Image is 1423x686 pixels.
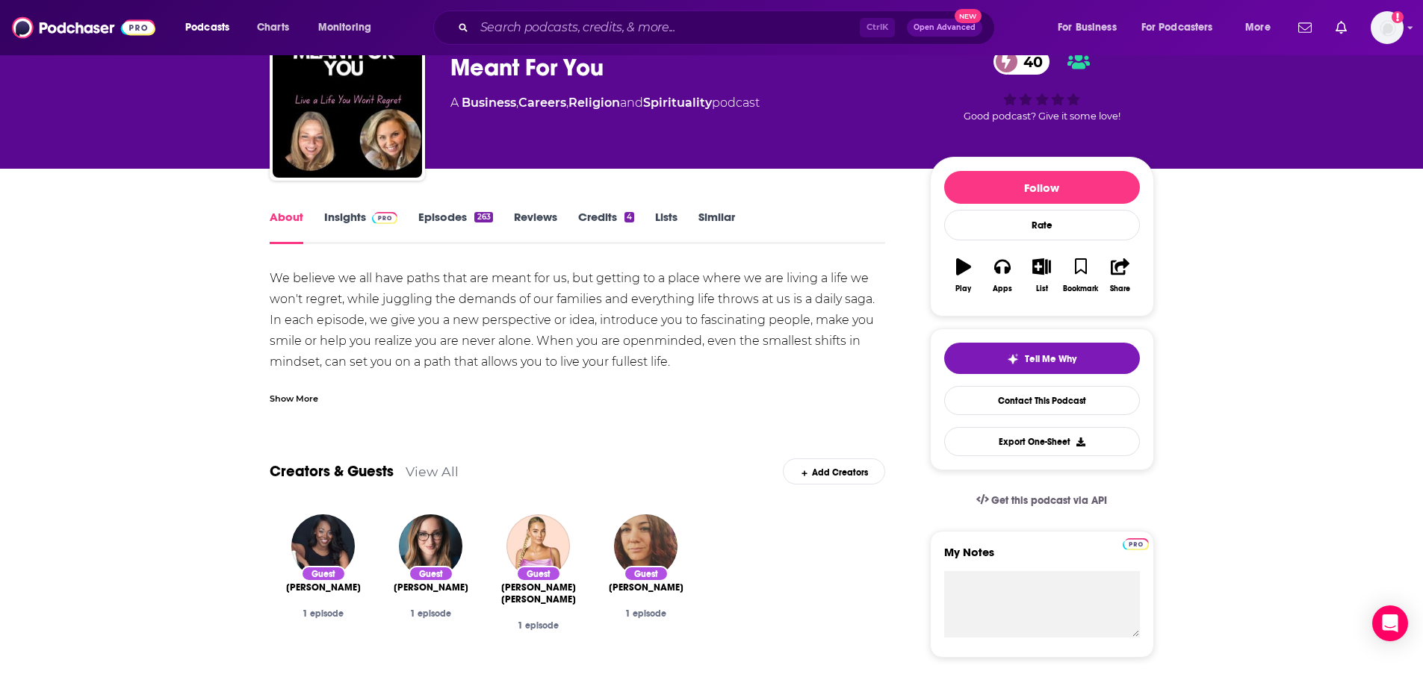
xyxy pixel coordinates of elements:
a: Religion [568,96,620,110]
div: We believe we all have paths that are meant for us, but getting to a place where we are living a ... [270,268,886,644]
a: Show notifications dropdown [1330,15,1353,40]
div: Guest [624,566,669,581]
div: Add Creators [783,458,885,484]
span: , [566,96,568,110]
button: Export One-Sheet [944,427,1140,456]
span: [PERSON_NAME] [286,581,361,593]
button: open menu [1235,16,1289,40]
button: open menu [1047,16,1135,40]
a: Charts [247,16,298,40]
div: 1 episode [282,608,365,619]
span: Open Advanced [914,24,976,31]
div: A podcast [450,94,760,112]
img: Podchaser - Follow, Share and Rate Podcasts [12,13,155,42]
span: Ctrl K [860,18,895,37]
span: New [955,9,982,23]
img: Podchaser Pro [1123,538,1149,550]
a: Kerrin Mitchell [609,581,683,593]
img: tell me why sparkle [1007,353,1019,365]
a: Reviews [514,210,557,244]
span: Tell Me Why [1025,353,1076,365]
div: Bookmark [1063,284,1098,293]
span: Good podcast? Give it some love! [964,110,1120,122]
span: , [516,96,518,110]
a: Pro website [1123,536,1149,550]
a: Lists [655,210,678,244]
div: 1 episode [497,620,580,631]
div: Search podcasts, credits, & more... [447,10,1009,45]
div: Play [955,284,971,293]
a: Lauryn Evarts Bosstick [497,581,580,605]
div: Guest [516,566,561,581]
button: Show profile menu [1371,11,1404,44]
a: Show notifications dropdown [1292,15,1318,40]
a: Business [462,96,516,110]
a: 40 [993,49,1050,75]
span: Charts [257,17,289,38]
svg: Add a profile image [1392,11,1404,23]
button: Apps [983,249,1022,302]
a: Contact This Podcast [944,386,1140,415]
div: List [1036,284,1048,293]
img: Bea Arthur [291,514,355,578]
button: Open AdvancedNew [907,19,982,37]
div: 263 [474,212,492,222]
button: Share [1100,249,1139,302]
img: Kerrin Mitchell [614,514,678,578]
a: Careers [518,96,566,110]
a: Episodes263 [418,210,492,244]
button: tell me why sparkleTell Me Why [944,343,1140,374]
div: 4 [624,212,634,222]
a: Lindsay Tjepkema [394,581,468,593]
button: List [1022,249,1061,302]
a: View All [406,464,459,479]
span: Podcasts [185,17,229,38]
button: Play [944,249,983,302]
button: open menu [308,16,391,40]
button: Bookmark [1061,249,1100,302]
img: Lauryn Evarts Bosstick [506,514,570,578]
div: Open Intercom Messenger [1372,605,1408,641]
button: Follow [944,171,1140,204]
div: 40Good podcast? Give it some love! [930,39,1154,131]
div: Share [1110,284,1130,293]
div: Rate [944,210,1140,240]
div: Guest [301,566,346,581]
a: Get this podcast via API [964,482,1120,519]
button: open menu [1132,16,1235,40]
span: [PERSON_NAME] [PERSON_NAME] [497,581,580,605]
a: Bea Arthur [286,581,361,593]
a: Credits4 [578,210,634,244]
label: My Notes [944,545,1140,571]
span: [PERSON_NAME] [394,581,468,593]
input: Search podcasts, credits, & more... [474,16,860,40]
div: 1 episode [604,608,688,619]
span: Logged in as mfurr [1371,11,1404,44]
button: open menu [175,16,249,40]
a: About [270,210,303,244]
span: 40 [1008,49,1050,75]
img: Lindsay Tjepkema [399,514,462,578]
a: InsightsPodchaser Pro [324,210,398,244]
a: Similar [698,210,735,244]
img: User Profile [1371,11,1404,44]
div: 1 episode [389,608,473,619]
span: Get this podcast via API [991,494,1107,507]
span: [PERSON_NAME] [609,581,683,593]
span: For Podcasters [1141,17,1213,38]
img: Meant For You [273,28,422,178]
span: More [1245,17,1271,38]
span: Monitoring [318,17,371,38]
a: Creators & Guests [270,462,394,481]
img: Podchaser Pro [372,212,398,224]
div: Guest [409,566,453,581]
span: For Business [1058,17,1117,38]
a: Spirituality [643,96,712,110]
div: Apps [993,284,1012,293]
